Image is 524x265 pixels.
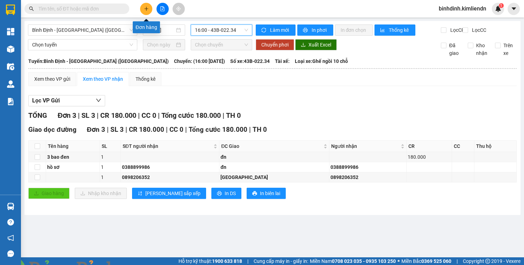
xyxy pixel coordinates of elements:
button: downloadNhập kho nhận [75,188,127,199]
div: 0388899986 [122,163,218,171]
button: file-add [157,3,169,15]
span: Giao dọc đường [28,126,77,134]
span: | [158,111,160,120]
span: Số xe: 43B-022.34 [230,57,270,65]
button: In đơn chọn [335,24,373,36]
span: Đã giao [446,42,463,57]
span: | [185,126,187,134]
span: printer [252,191,257,196]
span: search [29,6,34,11]
button: downloadXuất Excel [295,39,337,50]
button: Lọc VP Gửi [28,95,105,106]
th: CR [407,141,452,152]
div: Thống kê [136,75,155,83]
span: Miền Bắc [401,257,451,265]
div: 3 bao đen [47,153,99,161]
span: Lọc CR [447,26,466,34]
span: Xuất Excel [308,41,331,49]
div: 1 [101,153,119,161]
span: [PERSON_NAME] sắp xếp [145,189,201,197]
span: download [301,42,306,48]
span: sort-ascending [138,191,143,196]
button: printerIn phơi [297,24,333,36]
span: | [223,111,224,120]
span: sync [261,28,267,33]
button: bar-chartThống kê [374,24,415,36]
span: | [247,257,248,265]
span: TH 0 [226,111,241,120]
span: Làm mới [270,26,290,34]
span: CC 0 [169,126,183,134]
button: plus [140,3,152,15]
div: hồ sơ [47,163,99,171]
th: SL [100,141,121,152]
span: question-circle [7,219,14,225]
span: file-add [160,6,165,11]
div: đn [220,163,328,171]
div: 1 [101,173,119,181]
img: warehouse-icon [7,63,14,70]
span: CR 180.000 [129,126,164,134]
div: [GEOGRAPHIC_DATA] [220,173,328,181]
sup: 1 [499,3,504,8]
div: 180.000 [408,153,451,161]
span: Miền Nam [310,257,396,265]
td: 0898206352 [121,172,219,182]
span: Chuyến: (16:00 [DATE]) [174,57,225,65]
span: copyright [485,259,490,264]
span: TH 0 [253,126,267,134]
span: | [78,111,80,120]
span: In phơi [312,26,328,34]
span: In biên lai [260,189,280,197]
button: caret-down [508,3,520,15]
span: Chọn chuyến [195,40,248,50]
span: | [457,257,458,265]
span: message [7,250,14,257]
img: solution-icon [7,98,14,105]
input: 12/10/2025 [147,26,175,34]
th: Tên hàng [46,141,100,152]
div: Đơn hàng [133,21,160,33]
span: 16:00 - 43B-022.34 [195,25,248,35]
button: sort-ascending[PERSON_NAME] sắp xếp [132,188,206,199]
span: | [138,111,140,120]
span: In DS [225,189,236,197]
button: printerIn biên lai [247,188,286,199]
span: Trên xe [501,42,517,57]
img: logo-vxr [6,5,15,15]
strong: 0369 525 060 [421,258,451,264]
span: | [107,126,109,134]
div: Xem theo VP gửi [34,75,70,83]
span: Tài xế: [275,57,290,65]
div: 1 [101,163,119,171]
input: Tìm tên, số ĐT hoặc mã đơn [38,5,121,13]
span: caret-down [511,6,517,12]
div: 0898206352 [122,173,218,181]
span: CC 0 [141,111,156,120]
div: 0388899986 [330,163,405,171]
div: 0898206352 [330,173,405,181]
b: Tuyến: Bình Định - [GEOGRAPHIC_DATA] ([GEOGRAPHIC_DATA]) [28,58,169,64]
img: icon-new-feature [495,6,501,12]
strong: 1900 633 818 [212,258,242,264]
span: Người nhận [331,142,399,150]
span: | [166,126,168,134]
span: notification [7,235,14,241]
span: Tổng cước 180.000 [189,126,247,134]
span: | [125,126,127,134]
span: Hỗ trợ kỹ thuật: [179,257,242,265]
span: Bình Định - Đà Nẵng (Hàng) [32,25,133,35]
span: Cung cấp máy in - giấy in: [254,257,308,265]
span: CR 180.000 [100,111,136,120]
div: Xem theo VP nhận [83,75,123,83]
strong: 0708 023 035 - 0935 103 250 [332,258,396,264]
span: Đơn 3 [58,111,76,120]
img: dashboard-icon [7,28,14,35]
button: Chuyển phơi [256,39,294,50]
button: uploadGiao hàng [28,188,70,199]
img: warehouse-icon [7,203,14,210]
span: TỔNG [28,111,47,120]
span: SL 3 [81,111,95,120]
span: binhdinh.kimliendn [433,4,492,13]
span: bar-chart [380,28,386,33]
